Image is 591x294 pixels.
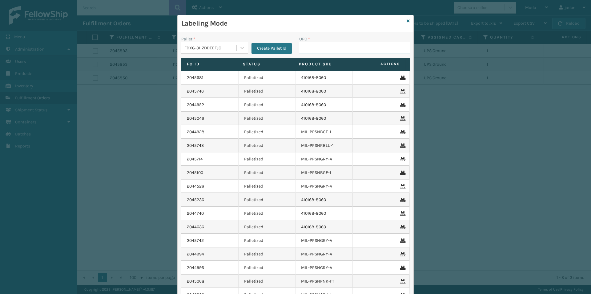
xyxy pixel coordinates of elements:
h3: Labeling Mode [181,19,404,28]
i: Remove From Pallet [400,103,404,107]
td: Palletized [239,71,296,85]
td: Palletized [239,207,296,220]
a: 2045746 [187,88,204,94]
i: Remove From Pallet [400,76,404,80]
td: MIL-PPSNGRY-A [295,152,353,166]
a: 2044952 [187,102,204,108]
a: 2044740 [187,210,204,217]
label: Product SKU [299,61,344,67]
i: Remove From Pallet [400,198,404,202]
a: 2044928 [187,129,204,135]
td: 410168-8060 [295,71,353,85]
a: 2044526 [187,183,204,189]
i: Remove From Pallet [400,266,404,270]
a: 2045100 [187,170,203,176]
td: MIL-PPSNBGE-1 [295,125,353,139]
td: MIL-PPSNPNK-FT [295,275,353,288]
td: Palletized [239,247,296,261]
td: 410168-8060 [295,112,353,125]
i: Remove From Pallet [400,89,404,93]
i: Remove From Pallet [400,130,404,134]
span: Actions [351,59,404,69]
label: Fo Id [187,61,231,67]
i: Remove From Pallet [400,225,404,229]
td: MIL-PPSNRBLU-1 [295,139,353,152]
a: 2045681 [187,75,203,81]
td: Palletized [239,112,296,125]
i: Remove From Pallet [400,116,404,121]
td: Palletized [239,139,296,152]
i: Remove From Pallet [400,143,404,148]
td: MIL-PPSNGRY-A [295,247,353,261]
a: 2045068 [187,278,204,284]
td: 410168-8060 [295,85,353,98]
td: MIL-PPSNGRY-A [295,234,353,247]
td: Palletized [239,98,296,112]
td: 410168-8060 [295,98,353,112]
td: MIL-PPSNGRY-A [295,180,353,193]
i: Remove From Pallet [400,238,404,243]
i: Remove From Pallet [400,171,404,175]
a: 2045046 [187,115,204,122]
div: FDXG-3HZDDEEFJO [184,45,237,51]
a: 2045742 [187,238,204,244]
label: Status [243,61,287,67]
i: Remove From Pallet [400,157,404,161]
td: Palletized [239,275,296,288]
td: 410168-8060 [295,220,353,234]
td: Palletized [239,125,296,139]
td: MIL-PPSNBGE-1 [295,166,353,180]
td: Palletized [239,85,296,98]
label: UPC [299,36,310,42]
a: 2044636 [187,224,204,230]
td: Palletized [239,220,296,234]
button: Create Pallet Id [251,43,292,54]
a: 2045714 [187,156,203,162]
td: MIL-PPSNGRY-A [295,261,353,275]
a: 2045236 [187,197,204,203]
i: Remove From Pallet [400,252,404,256]
a: 2044994 [187,251,204,257]
td: Palletized [239,234,296,247]
td: 410168-8060 [295,193,353,207]
td: Palletized [239,180,296,193]
td: Palletized [239,193,296,207]
i: Remove From Pallet [400,279,404,284]
i: Remove From Pallet [400,184,404,188]
a: 2045743 [187,143,204,149]
td: 410168-8060 [295,207,353,220]
a: 2044995 [187,265,204,271]
i: Remove From Pallet [400,211,404,216]
td: Palletized [239,166,296,180]
label: Pallet [181,36,195,42]
td: Palletized [239,261,296,275]
td: Palletized [239,152,296,166]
